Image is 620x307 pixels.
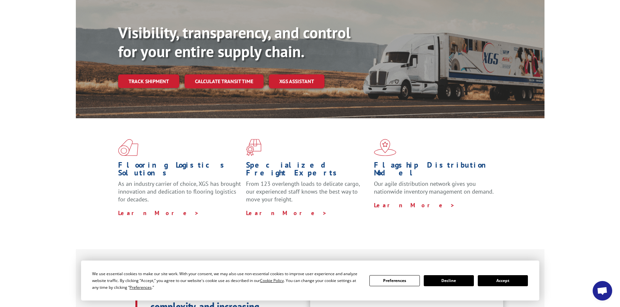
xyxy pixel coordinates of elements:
[246,139,261,156] img: xgs-icon-focused-on-flooring-red
[593,281,612,301] div: Open chat
[374,161,497,180] h1: Flagship Distribution Model
[374,139,396,156] img: xgs-icon-flagship-distribution-model-red
[246,161,369,180] h1: Specialized Freight Experts
[246,209,327,217] a: Learn More >
[374,180,494,195] span: Our agile distribution network gives you nationwide inventory management on demand.
[369,275,420,286] button: Preferences
[185,74,264,88] a: Calculate transit time
[92,270,362,291] div: We use essential cookies to make our site work. With your consent, we may also use non-essential ...
[118,161,241,180] h1: Flooring Logistics Solutions
[260,278,284,283] span: Cookie Policy
[374,201,455,209] a: Learn More >
[269,74,324,88] a: XGS ASSISTANT
[81,261,539,301] div: Cookie Consent Prompt
[424,275,474,286] button: Decline
[246,180,369,209] p: From 123 overlength loads to delicate cargo, our experienced staff knows the best way to move you...
[118,180,241,203] span: As an industry carrier of choice, XGS has brought innovation and dedication to flooring logistics...
[478,275,528,286] button: Accept
[130,285,152,290] span: Preferences
[118,139,138,156] img: xgs-icon-total-supply-chain-intelligence-red
[118,74,179,88] a: Track shipment
[118,22,351,61] b: Visibility, transparency, and control for your entire supply chain.
[118,209,199,217] a: Learn More >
